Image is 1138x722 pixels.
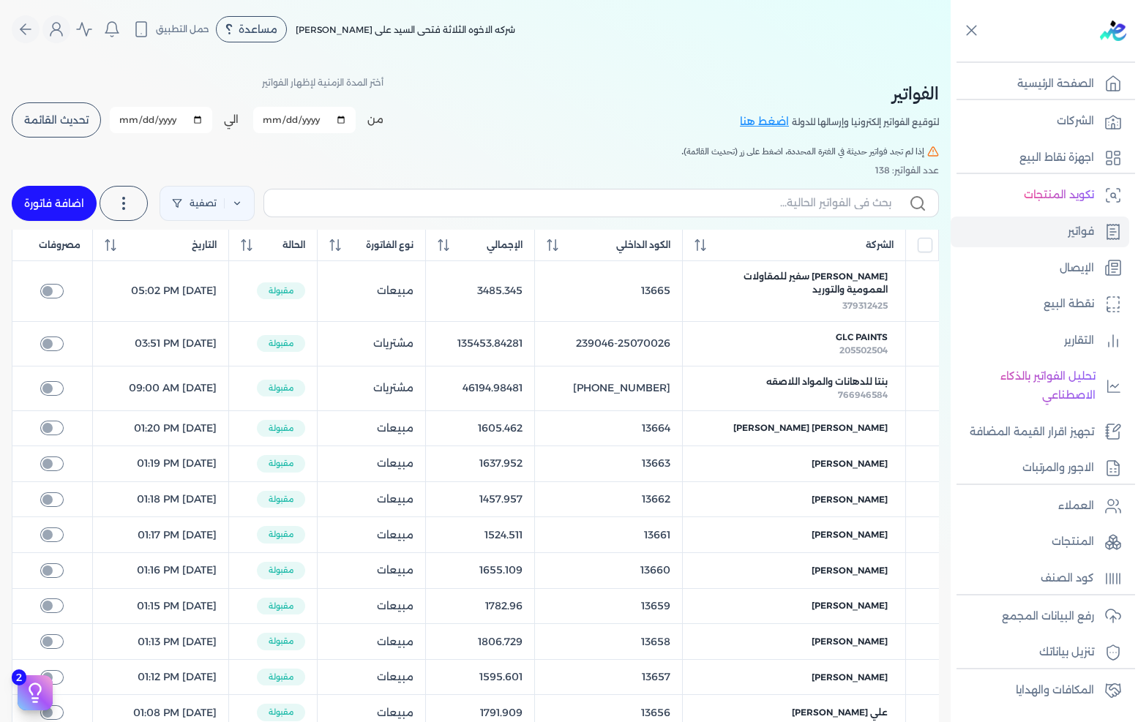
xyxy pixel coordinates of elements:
[1064,331,1094,350] p: التقارير
[1100,20,1126,41] img: logo
[951,106,1129,137] a: الشركات
[160,186,255,221] a: تصفية
[39,238,81,252] span: مصروفات
[1060,259,1094,278] p: الإيصال
[733,421,888,435] span: [PERSON_NAME] [PERSON_NAME]
[951,217,1129,247] a: فواتير
[951,180,1129,211] a: تكويد المنتجات
[951,417,1129,448] a: تجهيز اقرار القيمة المضافة
[262,73,383,92] p: أختر المدة الزمنية لإظهار الفواتير
[812,635,888,648] span: [PERSON_NAME]
[1044,295,1094,314] p: نقطة البيع
[12,669,26,685] span: 2
[1017,75,1094,94] p: الصفحة الرئيسية
[838,389,888,400] span: 766946584
[1052,533,1094,552] p: المنتجات
[812,599,888,612] span: [PERSON_NAME]
[951,361,1129,410] a: تحليل الفواتير بالذكاء الاصطناعي
[1039,643,1094,662] p: تنزيل بياناتك
[129,17,213,42] button: حمل التطبيق
[812,671,888,684] span: [PERSON_NAME]
[12,186,97,221] a: اضافة فاتورة
[951,601,1129,632] a: رفع البيانات المجمع
[12,102,101,138] button: تحديث القائمة
[839,345,888,356] span: 205502504
[156,23,209,36] span: حمل التطبيق
[842,300,888,311] span: 379312425
[740,114,792,130] a: اضغط هنا
[951,143,1129,173] a: اجهزة نقاط البيع
[951,527,1129,557] a: المنتجات
[367,112,383,127] label: من
[766,375,888,388] span: بنتا للدهانات والمواد اللاصقه
[812,528,888,541] span: [PERSON_NAME]
[951,289,1129,320] a: نقطة البيع
[1022,459,1094,478] p: الاجور والمرتبات
[951,253,1129,284] a: الإيصال
[1019,148,1094,168] p: اجهزة نقاط البيع
[951,326,1129,356] a: التقارير
[1024,186,1094,205] p: تكويد المنتجات
[1002,607,1094,626] p: رفع البيانات المجمع
[1041,569,1094,588] p: كود الصنف
[812,493,888,506] span: [PERSON_NAME]
[276,195,891,211] input: بحث في الفواتير الحالية...
[192,238,217,252] span: التاريخ
[1016,681,1094,700] p: المكافات والهدايا
[951,69,1129,99] a: الصفحة الرئيسية
[792,113,939,132] p: لتوقيع الفواتير إلكترونيا وإرسالها للدولة
[958,367,1096,405] p: تحليل الفواتير بالذكاء الاصطناعي
[487,238,523,252] span: الإجمالي
[216,16,287,42] div: مساعدة
[951,563,1129,594] a: كود الصنف
[951,491,1129,522] a: العملاء
[239,24,277,34] span: مساعدة
[616,238,670,252] span: الكود الداخلي
[792,706,888,719] span: علي [PERSON_NAME]
[812,457,888,470] span: [PERSON_NAME]
[1058,497,1094,516] p: العملاء
[700,270,888,296] span: [PERSON_NAME] سفير للمقاولات العمومية والتوريد
[366,238,413,252] span: نوع الفاتورة
[866,238,894,252] span: الشركة
[970,423,1094,442] p: تجهيز اقرار القيمة المضافة
[740,80,939,107] h2: الفواتير
[1057,112,1094,131] p: الشركات
[951,453,1129,484] a: الاجور والمرتبات
[24,115,89,125] span: تحديث القائمة
[812,564,888,577] span: [PERSON_NAME]
[224,112,239,127] label: الي
[18,675,53,710] button: 2
[951,675,1129,706] a: المكافات والهدايا
[836,331,888,344] span: GLC Paints
[681,145,924,158] span: إذا لم تجد فواتير حديثة في الفترة المحددة، اضغط على زر (تحديث القائمة).
[296,24,515,35] span: شركه الاخوه الثلاثة فتحى السيد على [PERSON_NAME]
[951,637,1129,668] a: تنزيل بياناتك
[12,164,939,177] div: عدد الفواتير: 138
[1068,222,1094,241] p: فواتير
[282,238,305,252] span: الحالة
